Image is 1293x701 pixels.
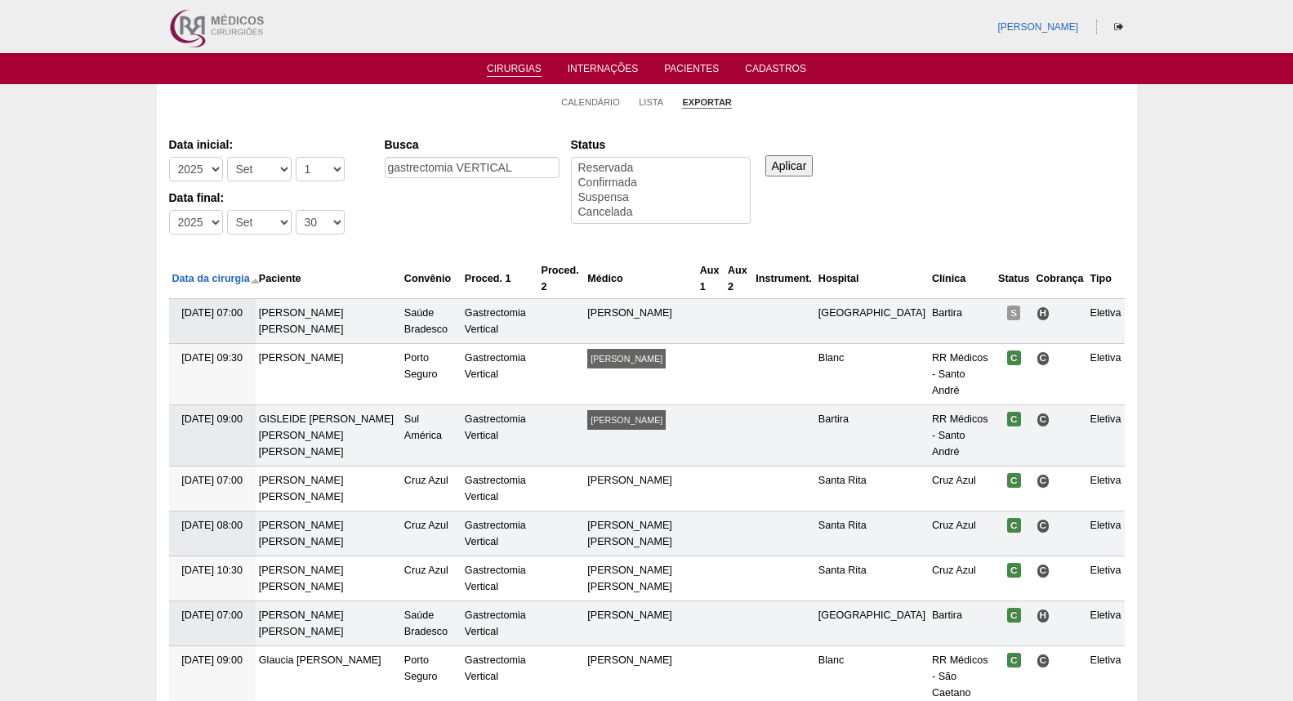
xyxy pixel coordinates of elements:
span: Hospital [1037,306,1050,320]
a: Calendário [561,96,620,108]
th: Aux 1 [697,259,725,299]
label: Data final: [169,190,368,206]
td: RR Médicos - Santo André [929,405,995,467]
td: [PERSON_NAME] [PERSON_NAME] [584,556,696,601]
th: Status [995,259,1033,299]
option: Reservada [577,161,745,176]
label: Data inicial: [169,136,368,153]
td: Cruz Azul [929,511,995,556]
td: [PERSON_NAME] [PERSON_NAME] [256,601,401,646]
label: Status [571,136,751,153]
td: Bartira [929,299,995,344]
td: Sul América [401,405,461,467]
td: Gastrectomia Vertical [461,511,538,556]
th: Clínica [929,259,995,299]
td: Gastrectomia Vertical [461,299,538,344]
td: [PERSON_NAME] [PERSON_NAME] [256,511,401,556]
span: Consultório [1037,474,1050,488]
span: Consultório [1037,413,1050,426]
td: Cruz Azul [401,556,461,601]
option: Confirmada [577,176,745,190]
a: Pacientes [664,63,719,79]
td: Eletiva [1087,467,1125,511]
span: [DATE] 07:00 [181,609,243,621]
td: Cruz Azul [401,511,461,556]
th: Convênio [401,259,461,299]
td: [PERSON_NAME] [PERSON_NAME] [584,511,696,556]
a: Internações [568,63,639,79]
i: Sair [1114,22,1123,32]
span: [DATE] 09:30 [181,352,243,364]
td: Bartira [929,601,995,646]
span: Suspensa [1007,306,1020,320]
td: Cruz Azul [929,467,995,511]
td: [PERSON_NAME] [PERSON_NAME] [256,467,401,511]
div: [PERSON_NAME] [587,349,666,368]
span: Consultório [1037,654,1050,668]
div: [PERSON_NAME] [587,410,666,430]
span: Confirmada [1007,518,1021,533]
span: Hospital [1037,609,1050,623]
td: Santa Rita [815,556,929,601]
span: [DATE] 08:00 [181,520,243,531]
span: [DATE] 07:00 [181,475,243,486]
span: [DATE] 09:00 [181,413,243,425]
span: Confirmada [1007,412,1021,426]
span: Confirmada [1007,350,1021,365]
option: Cancelada [577,205,745,220]
td: Gastrectomia Vertical [461,405,538,467]
td: [PERSON_NAME] [584,467,696,511]
td: Saúde Bradesco [401,299,461,344]
input: Aplicar [765,155,814,176]
td: Porto Seguro [401,344,461,405]
span: Confirmada [1007,608,1021,623]
td: Eletiva [1087,511,1125,556]
td: Gastrectomia Vertical [461,344,538,405]
th: Aux 2 [725,259,752,299]
span: [DATE] 09:00 [181,654,243,666]
td: [PERSON_NAME] [PERSON_NAME] [256,299,401,344]
td: [PERSON_NAME] [584,299,696,344]
th: Tipo [1087,259,1125,299]
td: Eletiva [1087,556,1125,601]
td: Eletiva [1087,405,1125,467]
th: Proced. 1 [461,259,538,299]
th: Paciente [256,259,401,299]
td: Saúde Bradesco [401,601,461,646]
th: Hospital [815,259,929,299]
input: Digite os termos que você deseja procurar. [385,157,560,178]
td: [PERSON_NAME] [PERSON_NAME] [256,556,401,601]
a: Cadastros [745,63,806,79]
td: Santa Rita [815,467,929,511]
td: GISLEIDE [PERSON_NAME] [PERSON_NAME] [PERSON_NAME] [256,405,401,467]
td: Eletiva [1087,344,1125,405]
th: Médico [584,259,696,299]
td: [GEOGRAPHIC_DATA] [815,601,929,646]
td: [PERSON_NAME] [256,344,401,405]
span: Confirmada [1007,653,1021,668]
span: Consultório [1037,564,1050,578]
td: Gastrectomia Vertical [461,556,538,601]
img: ordem decrescente [250,275,261,285]
td: Blanc [815,344,929,405]
a: Cirurgias [487,63,542,77]
td: Eletiva [1087,601,1125,646]
span: [DATE] 07:00 [181,307,243,319]
span: Consultório [1037,519,1050,533]
span: Confirmada [1007,563,1021,578]
th: Instrument. [752,259,815,299]
td: RR Médicos - Santo André [929,344,995,405]
a: Lista [639,96,663,108]
td: Bartira [815,405,929,467]
td: Cruz Azul [929,556,995,601]
a: [PERSON_NAME] [997,21,1078,33]
th: Cobrança [1033,259,1087,299]
label: Busca [385,136,560,153]
a: Exportar [682,96,731,109]
td: [GEOGRAPHIC_DATA] [815,299,929,344]
td: Cruz Azul [401,467,461,511]
option: Suspensa [577,190,745,205]
a: Data da cirurgia [172,273,261,284]
td: Santa Rita [815,511,929,556]
span: Consultório [1037,351,1050,365]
